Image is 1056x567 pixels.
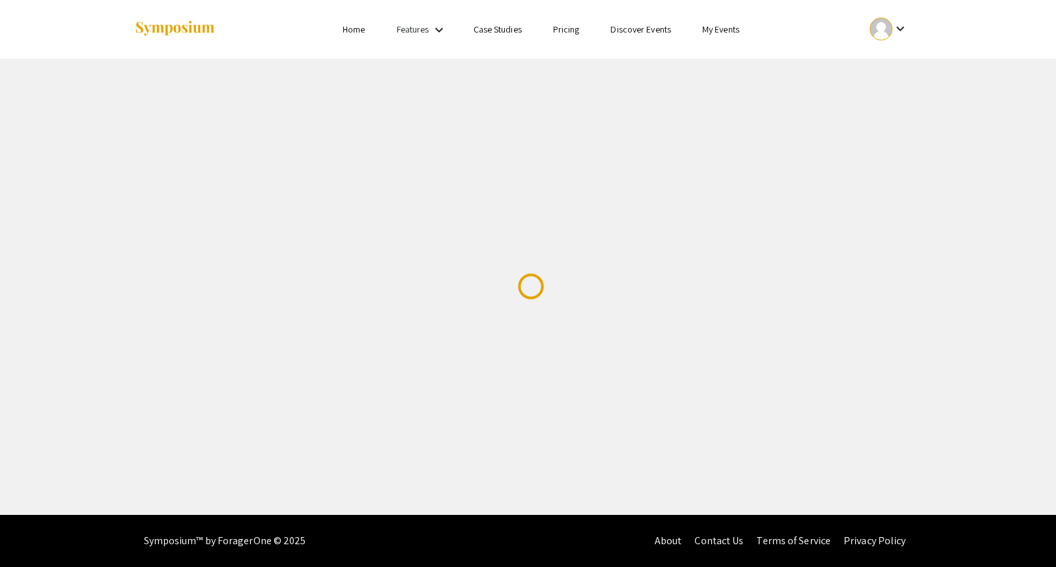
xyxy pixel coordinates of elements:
a: Home [343,23,365,35]
a: About [655,534,682,547]
a: Case Studies [474,23,522,35]
img: Symposium by ForagerOne [134,20,216,38]
mat-icon: Expand account dropdown [892,21,908,36]
a: Pricing [553,23,580,35]
a: My Events [702,23,739,35]
mat-icon: Expand Features list [431,22,447,38]
a: Features [397,23,429,35]
a: Contact Us [694,534,743,547]
iframe: Chat [10,508,55,557]
a: Privacy Policy [844,534,906,547]
button: Expand account dropdown [856,14,922,44]
a: Discover Events [610,23,671,35]
a: Terms of Service [756,534,831,547]
div: Symposium™ by ForagerOne © 2025 [144,515,306,567]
